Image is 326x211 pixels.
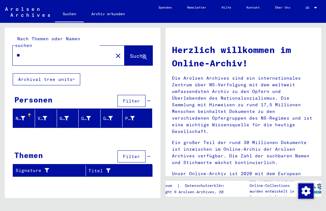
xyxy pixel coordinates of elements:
[16,113,35,123] div: Nachname
[81,113,100,123] div: Geburt‏
[103,113,122,123] div: Geburtsdatum
[172,43,315,70] h1: Herzlich willkommen im Online-Archiv!
[16,115,25,122] div: Nachname
[38,113,57,123] div: Vorname
[298,183,314,199] img: Zustimmung ändern
[117,95,145,107] button: Filter
[60,113,79,123] div: Geburtsname
[123,109,152,127] mat-header-cell: Prisoner #
[250,177,302,188] p: Die Arolsen Archives Online-Collections
[101,109,123,127] mat-header-cell: Geburtsdatum
[172,139,315,166] p: Ein großer Teil der rund 30 Millionen Dokumente ist inzwischen im Online-Archiv der Arolsen Archi...
[35,109,57,127] mat-header-cell: Vorname
[89,166,145,176] div: Titel
[84,6,132,22] a: Archiv erkunden
[16,167,78,174] div: Signature
[172,170,315,204] p: Unser Online-Archiv ist 2020 mit dem European Heritage Award / Europa Nostra Award 2020 ausgezeic...
[250,188,302,200] p: wurden entwickelt in Partnerschaft mit
[306,6,313,10] span: DE
[172,75,315,135] p: Die Arolsen Archives sind ein internationales Zentrum über NS-Verfolgung mit dem weltweit umfasse...
[55,6,84,23] a: Suchen
[60,115,69,122] div: Geburtsname
[5,7,50,17] img: Arolsen_neg.svg
[123,154,140,159] span: Filter
[124,46,152,65] button: Suche
[103,115,113,122] div: Geburtsdatum
[13,73,80,85] button: Archival tree units
[298,183,313,198] div: Zustimmung ändern
[130,53,146,59] span: Suche
[13,109,35,127] mat-header-cell: Nachname
[125,113,144,123] div: Prisoner #
[57,109,79,127] mat-header-cell: Geburtsname
[89,168,137,174] div: Titel
[14,94,53,105] div: Personen
[79,109,101,127] mat-header-cell: Geburt‏
[114,52,122,60] mat-icon: close
[125,115,135,122] div: Prisoner #
[16,166,86,176] div: Signature
[14,149,43,161] div: Themen
[112,49,124,62] button: Clear
[152,189,237,195] p: Copyright © Arolsen Archives, 2021
[15,36,80,48] mat-label: Nach Themen oder Namen suchen
[117,150,145,162] button: Filter
[180,182,237,189] a: Datenschutzerklärung
[81,115,91,122] div: Geburt‏
[152,182,237,189] div: |
[123,98,140,104] span: Filter
[38,115,47,122] div: Vorname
